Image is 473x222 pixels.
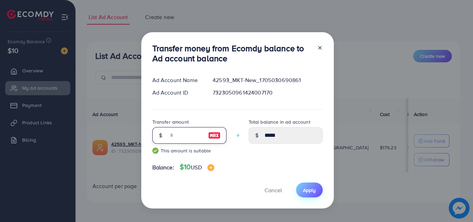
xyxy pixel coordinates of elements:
[296,183,323,197] button: Apply
[207,164,214,171] img: image
[152,118,189,125] label: Transfer amount
[180,163,214,171] h4: $10
[207,89,328,97] div: 7323050961424007170
[207,76,328,84] div: 42593_MKT-New_1705030690861
[249,118,310,125] label: Total balance in ad account
[256,183,291,197] button: Cancel
[265,186,282,194] span: Cancel
[152,163,174,171] span: Balance:
[152,147,226,154] small: This amount is suitable
[147,76,207,84] div: Ad Account Name
[303,187,316,194] span: Apply
[191,163,202,171] span: USD
[147,89,207,97] div: Ad Account ID
[152,148,159,154] img: guide
[152,43,312,63] h3: Transfer money from Ecomdy balance to Ad account balance
[208,131,221,140] img: image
